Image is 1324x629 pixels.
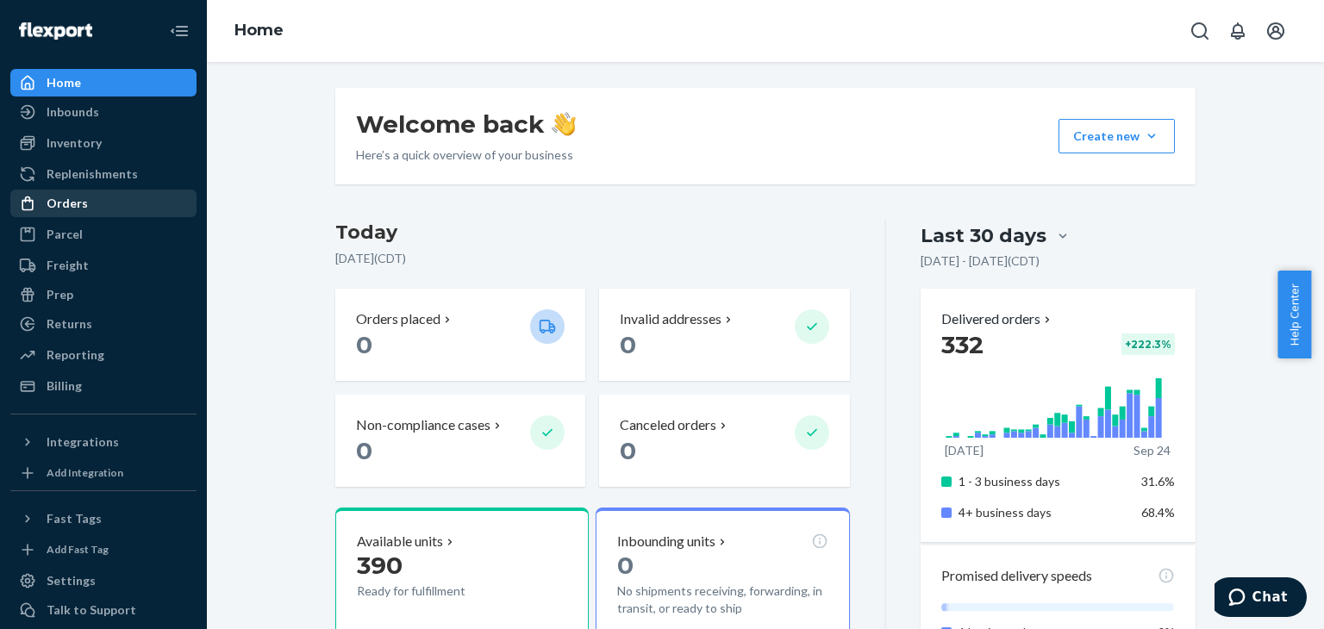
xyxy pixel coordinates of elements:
[47,377,82,395] div: Billing
[335,250,850,267] p: [DATE] ( CDT )
[10,505,197,532] button: Fast Tags
[1277,271,1311,358] button: Help Center
[599,289,849,381] button: Invalid addresses 0
[47,601,136,619] div: Talk to Support
[47,572,96,589] div: Settings
[335,219,850,246] h3: Today
[357,582,516,600] p: Ready for fulfillment
[617,551,634,580] span: 0
[599,395,849,487] button: Canceled orders 0
[221,6,297,56] ol: breadcrumbs
[356,415,490,435] p: Non-compliance cases
[10,539,197,560] a: Add Fast Tag
[1215,577,1307,620] iframe: Opens a widget where you can chat to one of our agents
[47,134,102,152] div: Inventory
[47,195,88,212] div: Orders
[1141,474,1175,489] span: 31.6%
[356,146,576,164] p: Here’s a quick overview of your business
[1258,14,1293,48] button: Open account menu
[162,14,197,48] button: Close Navigation
[47,286,73,303] div: Prep
[941,330,984,359] span: 332
[1121,333,1175,355] div: + 222.3 %
[620,415,716,435] p: Canceled orders
[47,226,83,243] div: Parcel
[10,281,197,308] a: Prep
[10,129,197,157] a: Inventory
[10,252,197,279] a: Freight
[47,510,102,527] div: Fast Tags
[10,98,197,126] a: Inbounds
[47,103,99,121] div: Inbounds
[47,542,109,557] div: Add Fast Tag
[47,257,89,274] div: Freight
[356,436,372,465] span: 0
[959,504,1128,521] p: 4+ business days
[941,566,1092,586] p: Promised delivery speeds
[47,165,138,183] div: Replenishments
[357,551,403,580] span: 390
[10,567,197,595] a: Settings
[620,309,721,329] p: Invalid addresses
[10,221,197,248] a: Parcel
[552,112,576,136] img: hand-wave emoji
[47,74,81,91] div: Home
[10,596,197,624] button: Talk to Support
[47,346,104,364] div: Reporting
[10,463,197,483] a: Add Integration
[10,341,197,369] a: Reporting
[941,309,1054,329] button: Delivered orders
[959,473,1128,490] p: 1 - 3 business days
[10,428,197,456] button: Integrations
[234,21,284,40] a: Home
[620,330,636,359] span: 0
[1221,14,1255,48] button: Open notifications
[10,160,197,188] a: Replenishments
[1141,505,1175,520] span: 68.4%
[356,309,440,329] p: Orders placed
[921,252,1040,270] p: [DATE] - [DATE] ( CDT )
[10,190,197,217] a: Orders
[10,372,197,400] a: Billing
[19,22,92,40] img: Flexport logo
[10,310,197,338] a: Returns
[47,315,92,333] div: Returns
[921,222,1046,249] div: Last 30 days
[356,109,576,140] h1: Welcome back
[620,436,636,465] span: 0
[1059,119,1175,153] button: Create new
[617,532,715,551] p: Inbounding units
[335,289,585,381] button: Orders placed 0
[335,395,585,487] button: Non-compliance cases 0
[47,465,123,480] div: Add Integration
[10,69,197,97] a: Home
[47,433,119,451] div: Integrations
[357,532,443,551] p: Available units
[945,442,984,459] p: [DATE]
[1134,442,1171,459] p: Sep 24
[1183,14,1217,48] button: Open Search Box
[356,330,372,359] span: 0
[617,582,827,617] p: No shipments receiving, forwarding, in transit, or ready to ship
